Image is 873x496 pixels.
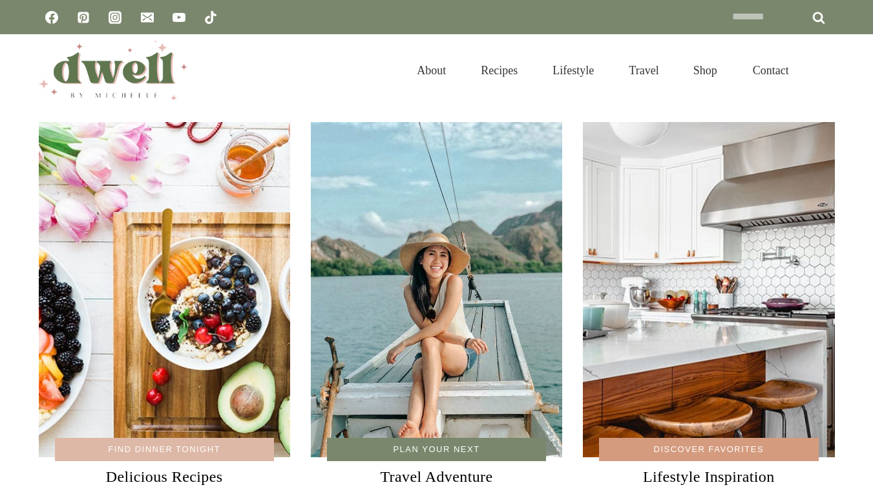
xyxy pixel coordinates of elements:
[735,48,806,93] a: Contact
[102,5,128,30] a: Instagram
[39,5,65,30] a: Facebook
[813,59,835,81] button: View Search Form
[134,5,160,30] a: Email
[535,48,611,93] a: Lifestyle
[39,41,187,100] img: DWELL by michelle
[198,5,224,30] a: TikTok
[463,48,535,93] a: Recipes
[166,5,192,30] a: YouTube
[399,48,463,93] a: About
[676,48,735,93] a: Shop
[70,5,96,30] a: Pinterest
[611,48,676,93] a: Travel
[399,48,806,93] nav: Primary Navigation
